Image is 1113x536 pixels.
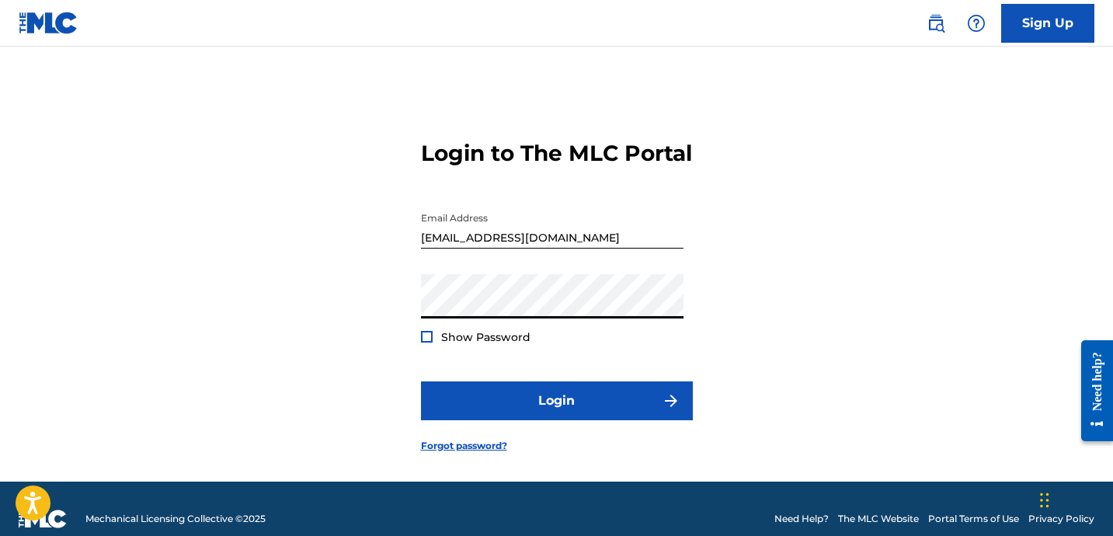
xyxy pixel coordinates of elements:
[1040,477,1049,524] div: Drag
[421,439,507,453] a: Forgot password?
[421,140,692,167] h3: Login to The MLC Portal
[838,512,919,526] a: The MLC Website
[1001,4,1094,43] a: Sign Up
[19,510,67,528] img: logo
[961,8,992,39] div: Help
[1070,329,1113,454] iframe: Resource Center
[662,392,680,410] img: f7272a7cc735f4ea7f67.svg
[85,512,266,526] span: Mechanical Licensing Collective © 2025
[421,381,693,420] button: Login
[1028,512,1094,526] a: Privacy Policy
[774,512,829,526] a: Need Help?
[927,14,945,33] img: search
[920,8,951,39] a: Public Search
[441,330,530,344] span: Show Password
[1035,461,1113,536] iframe: Chat Widget
[928,512,1019,526] a: Portal Terms of Use
[19,12,78,34] img: MLC Logo
[967,14,986,33] img: help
